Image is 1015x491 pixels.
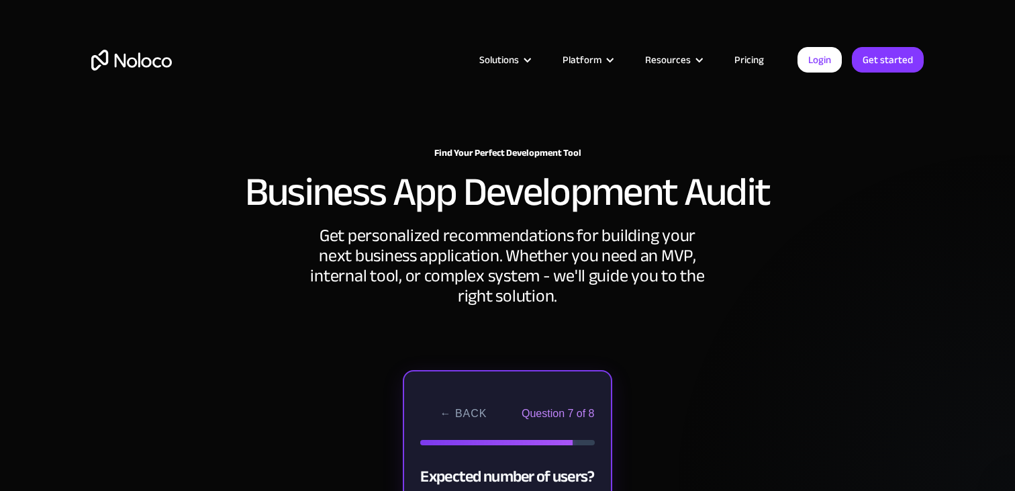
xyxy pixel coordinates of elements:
a: home [91,50,172,71]
a: Get started [852,47,924,73]
div: Resources [645,51,691,69]
div: Platform [563,51,601,69]
div: Solutions [463,51,546,69]
a: Pricing [718,51,781,69]
div: Solutions [479,51,519,69]
h2: Business App Development Audit [245,172,771,212]
div: Resources [628,51,718,69]
div: Get personalized recommendations for building your next business application. Whether you need an... [306,226,709,306]
a: Login [797,47,842,73]
strong: Find Your Perfect Development Tool [434,144,581,162]
span: Question 7 of 8 [522,406,595,422]
div: Platform [546,51,628,69]
button: ← Back [423,390,503,437]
